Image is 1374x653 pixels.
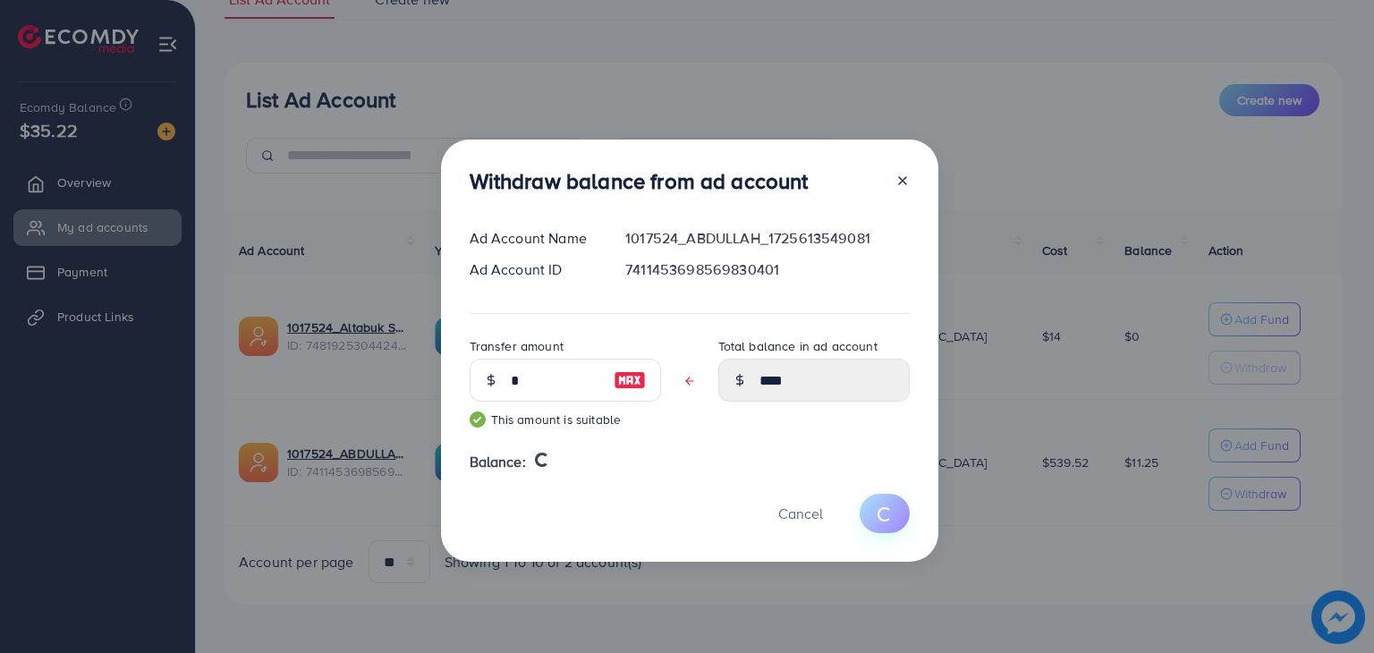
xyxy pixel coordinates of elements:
[611,259,923,280] div: 7411453698569830401
[756,494,845,532] button: Cancel
[470,337,564,355] label: Transfer amount
[470,411,486,428] img: guide
[455,259,612,280] div: Ad Account ID
[611,228,923,249] div: 1017524_ABDULLAH_1725613549081
[718,337,878,355] label: Total balance in ad account
[470,411,661,428] small: This amount is suitable
[778,504,823,523] span: Cancel
[455,228,612,249] div: Ad Account Name
[470,168,809,194] h3: Withdraw balance from ad account
[470,452,526,472] span: Balance:
[614,369,646,391] img: image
